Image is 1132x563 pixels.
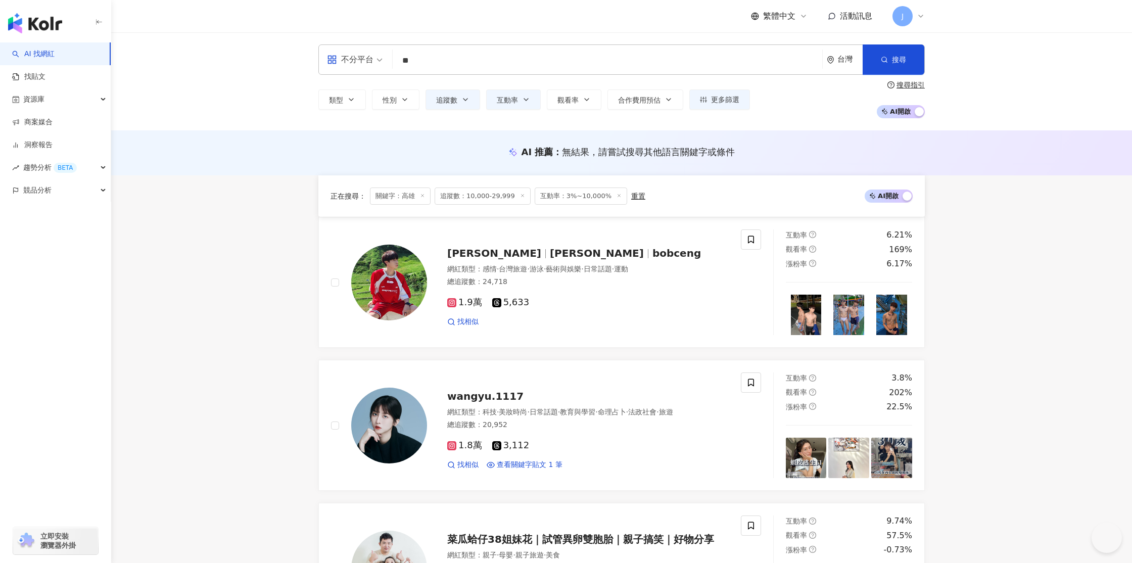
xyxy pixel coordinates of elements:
[318,360,925,491] a: KOL Avatarwangyu.1117網紅類型：科技·美妝時尚·日常話題·教育與學習·命理占卜·法政社會·旅遊總追蹤數：20,9521.8萬3,112找相似查看關鍵字貼文 1 筆互動率que...
[318,217,925,348] a: KOL Avatar[PERSON_NAME][PERSON_NAME]bobceng網紅類型：感情·台灣旅遊·游泳·藝術與娛樂·日常話題·運動總追蹤數：24,7181.9萬5,633找相似互動...
[595,408,597,416] span: ·
[527,408,529,416] span: ·
[886,229,912,241] div: 6.21%
[497,460,562,470] span: 查看關鍵字貼文 1 筆
[499,551,513,559] span: 母嬰
[546,551,560,559] span: 美食
[887,81,894,88] span: question-circle
[809,532,816,539] span: question-circle
[486,89,541,110] button: 互動率
[557,96,579,104] span: 觀看率
[447,550,729,560] div: 網紅類型 ：
[447,390,524,402] span: wangyu.1117
[786,517,807,525] span: 互動率
[598,408,626,416] span: 命理占卜
[786,374,807,382] span: 互動率
[497,265,499,273] span: ·
[628,408,656,416] span: 法政社會
[497,96,518,104] span: 互動率
[12,49,55,59] a: searchAI 找網紅
[492,440,530,451] span: 3,112
[492,297,530,308] span: 5,633
[499,265,527,273] span: 台灣旅遊
[351,388,427,463] img: KOL Avatar
[40,532,76,550] span: 立即安裝 瀏覽器外掛
[54,163,77,173] div: BETA
[23,179,52,202] span: 競品分析
[612,265,614,273] span: ·
[447,264,729,274] div: 網紅類型 ：
[809,518,816,525] span: question-circle
[515,551,544,559] span: 親子旅遊
[426,89,480,110] button: 追蹤數
[659,408,673,416] span: 旅遊
[786,231,807,239] span: 互動率
[809,403,816,410] span: question-circle
[12,72,45,82] a: 找貼文
[447,533,714,545] span: 菜瓜蛤仔38姐妹花｜試管異卵雙胞胎｜親子搞笑｜好物分享
[871,438,912,479] img: post-image
[809,546,816,553] span: question-circle
[457,460,479,470] span: 找相似
[499,408,527,416] span: 美妝時尚
[497,408,499,416] span: ·
[786,546,807,554] span: 漲粉率
[631,192,645,200] div: 重置
[530,265,544,273] span: 游泳
[547,89,601,110] button: 觀看率
[626,408,628,416] span: ·
[809,389,816,396] span: question-circle
[558,408,560,416] span: ·
[435,187,531,205] span: 追蹤數：10,000-29,999
[12,117,53,127] a: 商案媒合
[457,317,479,327] span: 找相似
[809,231,816,238] span: question-circle
[370,187,431,205] span: 關鍵字：高雄
[889,244,912,255] div: 169%
[447,277,729,287] div: 總追蹤數 ： 24,718
[562,147,735,157] span: 無結果，請嘗試搜尋其他語言關鍵字或條件
[837,55,863,64] div: 台灣
[436,96,457,104] span: 追蹤數
[447,440,482,451] span: 1.8萬
[560,408,595,416] span: 教育與學習
[786,438,827,479] img: post-image
[786,260,807,268] span: 漲粉率
[447,247,541,259] span: [PERSON_NAME]
[886,515,912,527] div: 9.74%
[786,245,807,253] span: 觀看率
[497,551,499,559] span: ·
[530,408,558,416] span: 日常話題
[447,317,479,327] a: 找相似
[1092,523,1122,553] iframe: Help Scout Beacon - Open
[863,44,924,75] button: 搜尋
[447,407,729,417] div: 網紅類型 ：
[614,265,628,273] span: 運動
[886,530,912,541] div: 57.5%
[871,295,912,336] img: post-image
[546,265,581,273] span: 藝術與娛樂
[656,408,658,416] span: ·
[12,164,19,171] span: rise
[902,11,904,22] span: J
[487,460,562,470] a: 查看關鍵字貼文 1 筆
[8,13,62,33] img: logo
[607,89,683,110] button: 合作費用預估
[828,438,869,479] img: post-image
[883,544,912,555] div: -0.73%
[483,265,497,273] span: 感情
[786,531,807,539] span: 觀看率
[809,374,816,382] span: question-circle
[16,533,36,549] img: chrome extension
[318,89,366,110] button: 類型
[522,146,735,158] div: AI 推薦 ：
[447,297,482,308] span: 1.9萬
[23,156,77,179] span: 趨勢分析
[483,408,497,416] span: 科技
[331,192,366,200] span: 正在搜尋 ：
[581,265,583,273] span: ·
[327,55,337,65] span: appstore
[786,295,827,336] img: post-image
[12,140,53,150] a: 洞察報告
[889,387,912,398] div: 202%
